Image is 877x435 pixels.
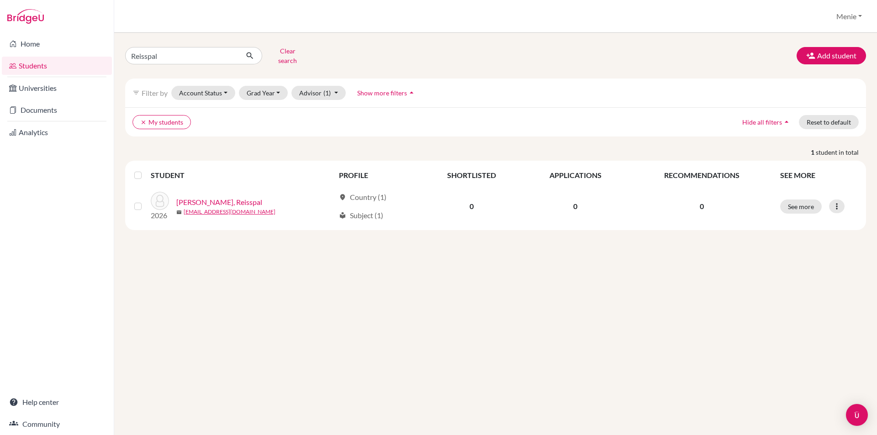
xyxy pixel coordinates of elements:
[291,86,346,100] button: Advisor(1)
[151,192,169,210] img: Jutla, Reisspal
[323,89,331,97] span: (1)
[125,47,238,64] input: Find student by name...
[176,210,182,215] span: mail
[407,88,416,97] i: arrow_drop_up
[797,47,866,64] button: Add student
[2,123,112,142] a: Analytics
[634,201,769,212] p: 0
[742,118,782,126] span: Hide all filters
[176,197,262,208] a: [PERSON_NAME], Reisspal
[811,147,816,157] strong: 1
[2,79,112,97] a: Universities
[339,212,346,219] span: local_library
[339,210,383,221] div: Subject (1)
[799,115,859,129] button: Reset to default
[734,115,799,129] button: Hide all filtersarrow_drop_up
[629,164,775,186] th: RECOMMENDATIONS
[816,147,866,157] span: student in total
[132,115,191,129] button: clearMy students
[522,164,629,186] th: APPLICATIONS
[142,89,168,97] span: Filter by
[184,208,275,216] a: [EMAIL_ADDRESS][DOMAIN_NAME]
[421,186,522,226] td: 0
[339,192,386,203] div: Country (1)
[782,117,791,126] i: arrow_drop_up
[2,393,112,411] a: Help center
[522,186,629,226] td: 0
[132,89,140,96] i: filter_list
[2,35,112,53] a: Home
[339,194,346,201] span: location_on
[2,57,112,75] a: Students
[846,404,868,426] div: Open Intercom Messenger
[333,164,421,186] th: PROFILE
[171,86,235,100] button: Account Status
[357,89,407,97] span: Show more filters
[239,86,288,100] button: Grad Year
[151,164,333,186] th: STUDENT
[151,210,169,221] p: 2026
[140,119,147,126] i: clear
[421,164,522,186] th: SHORTLISTED
[780,199,822,214] button: See more
[262,44,313,68] button: Clear search
[349,86,424,100] button: Show more filtersarrow_drop_up
[832,8,866,25] button: Menie
[7,9,44,24] img: Bridge-U
[775,164,862,186] th: SEE MORE
[2,415,112,433] a: Community
[2,101,112,119] a: Documents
